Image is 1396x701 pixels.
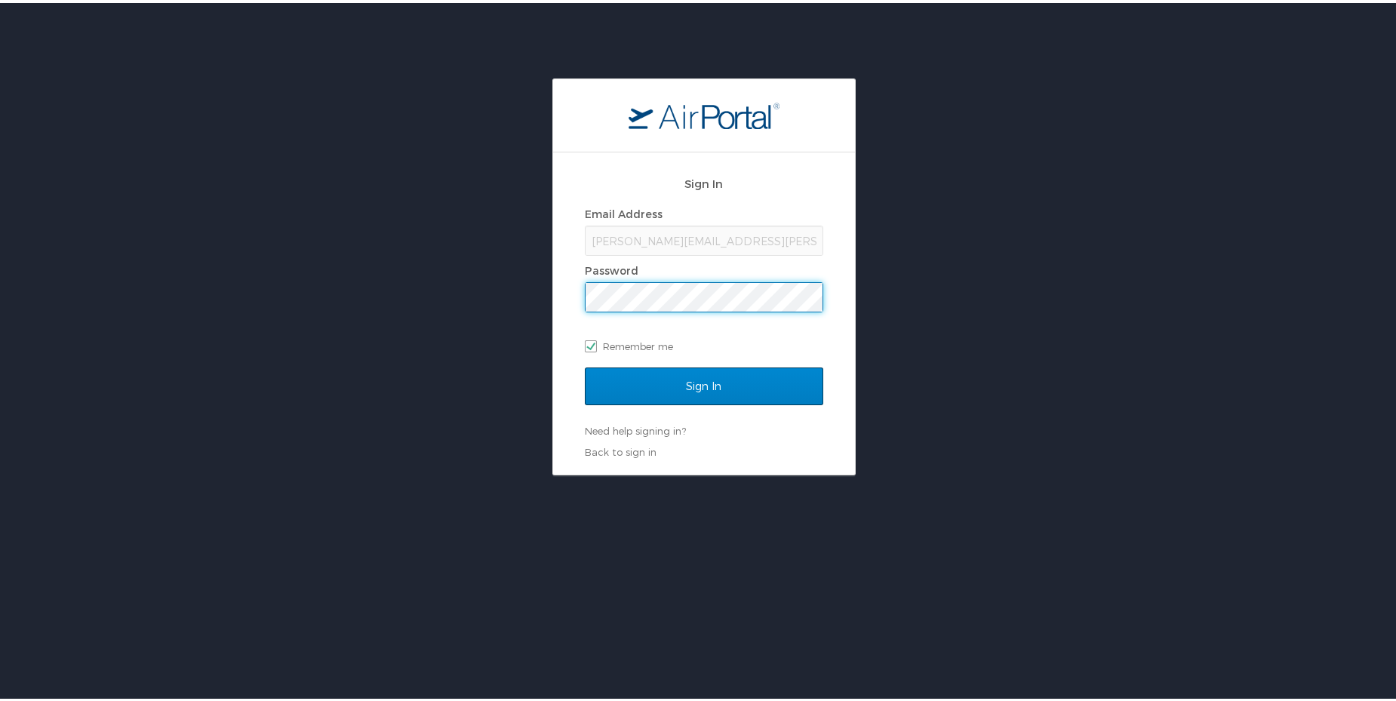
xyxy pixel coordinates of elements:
label: Password [585,261,638,274]
a: Need help signing in? [585,422,686,434]
a: Back to sign in [585,443,656,455]
img: logo [629,99,779,126]
label: Remember me [585,332,823,355]
input: Sign In [585,364,823,402]
label: Email Address [585,204,663,217]
h2: Sign In [585,172,823,189]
